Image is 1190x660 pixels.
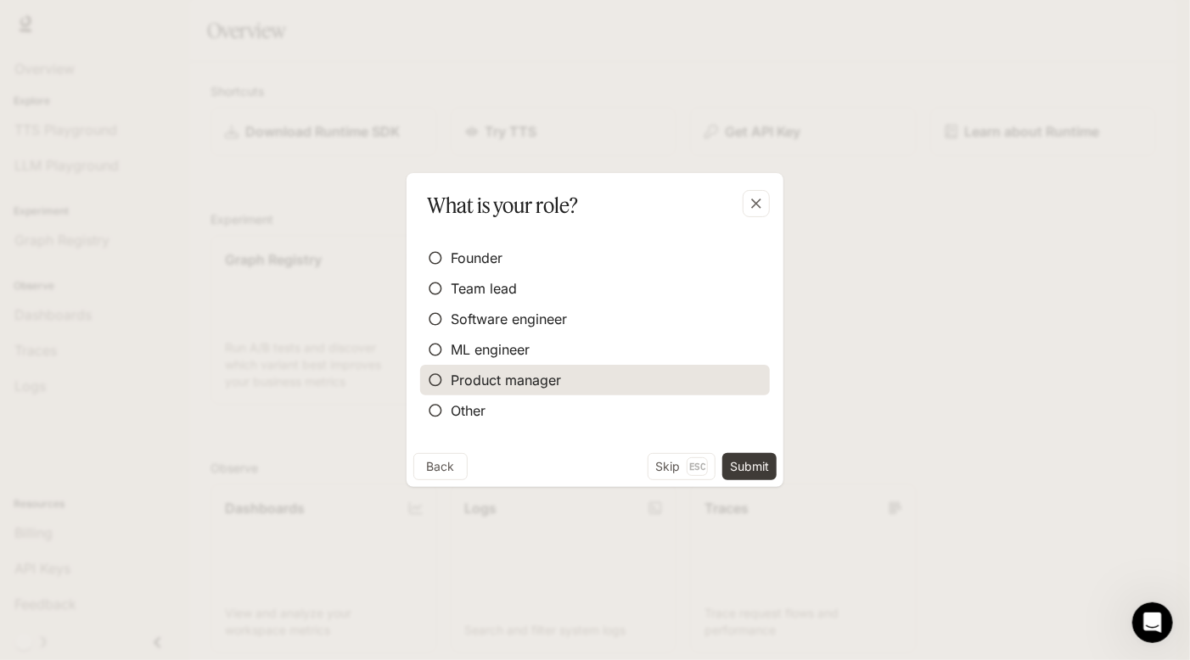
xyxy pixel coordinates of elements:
[1132,602,1173,643] iframe: Intercom live chat
[413,453,468,480] button: Back
[451,248,502,268] span: Founder
[451,370,561,390] span: Product manager
[687,457,708,476] p: Esc
[722,453,777,480] button: Submit
[427,190,578,221] p: What is your role?
[451,309,567,329] span: Software engineer
[451,339,530,360] span: ML engineer
[451,278,517,299] span: Team lead
[451,400,486,421] span: Other
[648,453,716,480] button: SkipEsc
